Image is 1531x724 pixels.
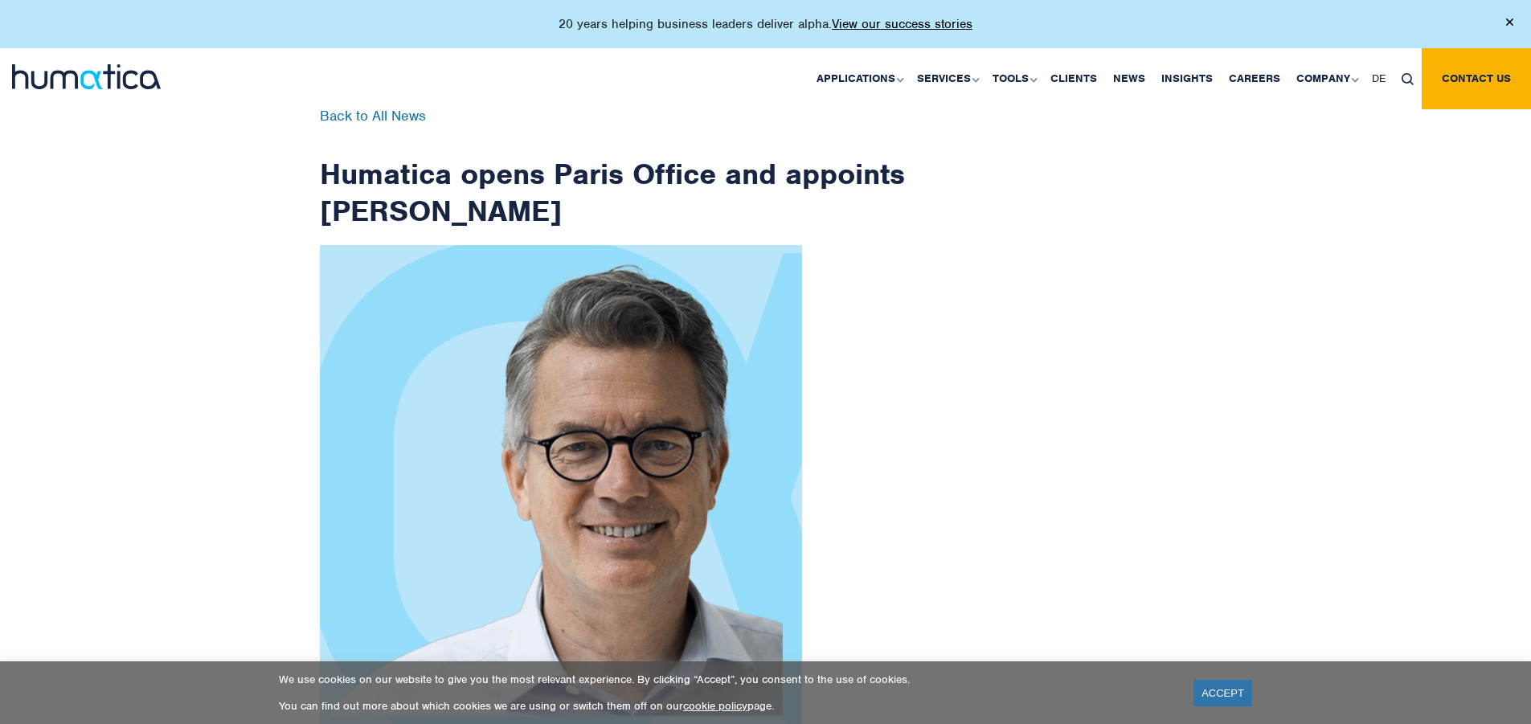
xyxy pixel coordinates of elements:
p: 20 years helping business leaders deliver alpha. [559,16,972,32]
a: Careers [1221,48,1288,109]
a: Back to All News [320,107,426,125]
h1: Humatica opens Paris Office and appoints [PERSON_NAME] [320,109,907,229]
a: DE [1364,48,1394,109]
a: Tools [985,48,1042,109]
img: logo [12,64,161,89]
img: search_icon [1402,73,1414,85]
a: Company [1288,48,1364,109]
a: Services [909,48,985,109]
p: You can find out more about which cookies we are using or switch them off on our page. [279,699,1173,713]
a: Applications [808,48,909,109]
p: We use cookies on our website to give you the most relevant experience. By clicking “Accept”, you... [279,673,1173,686]
a: News [1105,48,1153,109]
span: DE [1372,72,1386,85]
a: cookie policy [683,699,747,713]
a: View our success stories [832,16,972,32]
a: ACCEPT [1193,680,1252,706]
a: Insights [1153,48,1221,109]
a: Clients [1042,48,1105,109]
a: Contact us [1422,48,1531,109]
